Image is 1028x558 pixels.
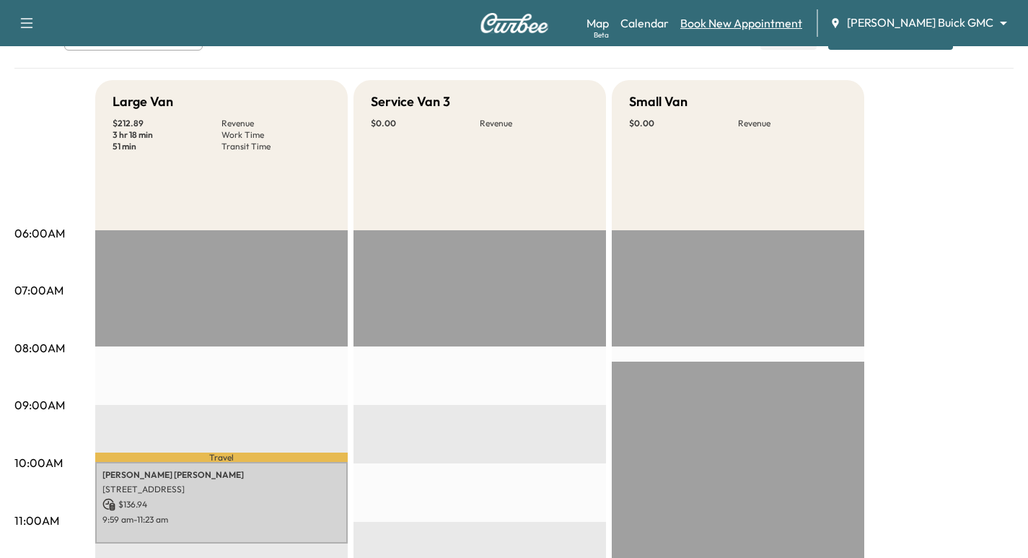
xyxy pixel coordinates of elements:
[14,396,65,414] p: 09:00AM
[680,14,802,32] a: Book New Appointment
[480,118,589,129] p: Revenue
[113,92,173,112] h5: Large Van
[14,454,63,471] p: 10:00AM
[620,14,669,32] a: Calendar
[95,453,348,462] p: Travel
[587,14,609,32] a: MapBeta
[629,118,738,129] p: $ 0.00
[113,141,221,152] p: 51 min
[14,512,59,529] p: 11:00AM
[221,129,330,141] p: Work Time
[221,118,330,129] p: Revenue
[847,14,993,31] span: [PERSON_NAME] Buick GMC
[14,224,65,242] p: 06:00AM
[594,30,609,40] div: Beta
[14,282,63,299] p: 07:00AM
[738,118,847,129] p: Revenue
[113,129,221,141] p: 3 hr 18 min
[102,484,341,495] p: [STREET_ADDRESS]
[371,118,480,129] p: $ 0.00
[102,469,341,481] p: [PERSON_NAME] [PERSON_NAME]
[102,498,341,511] p: $ 136.94
[221,141,330,152] p: Transit Time
[14,339,65,357] p: 08:00AM
[480,13,549,33] img: Curbee Logo
[102,514,341,526] p: 9:59 am - 11:23 am
[371,92,450,112] h5: Service Van 3
[113,118,221,129] p: $ 212.89
[629,92,687,112] h5: Small Van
